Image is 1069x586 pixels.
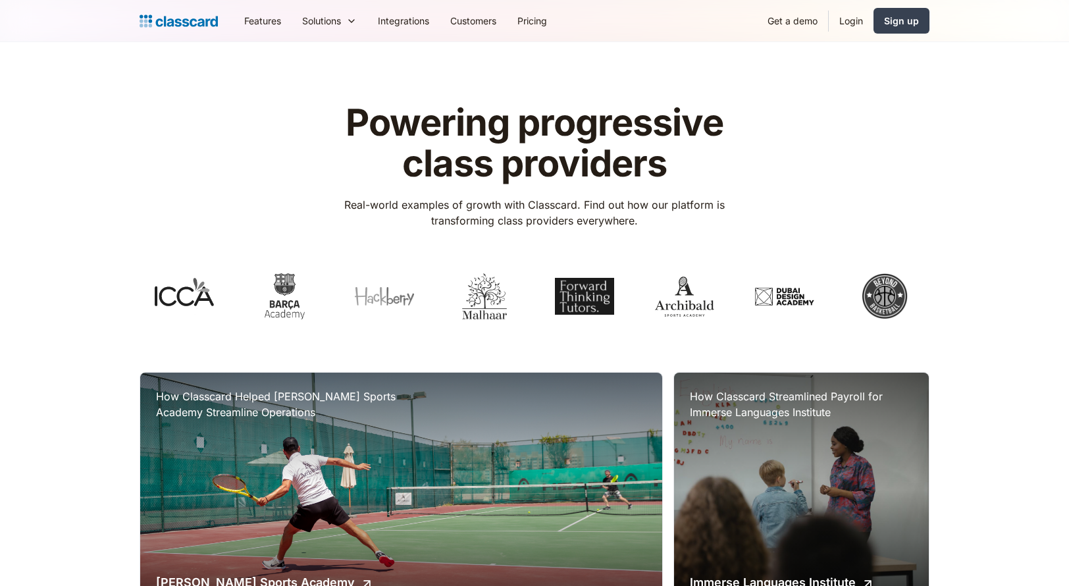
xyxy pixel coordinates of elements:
[440,6,507,36] a: Customers
[507,6,558,36] a: Pricing
[292,6,367,36] div: Solutions
[873,8,929,34] a: Sign up
[156,388,419,420] h3: How Classcard Helped [PERSON_NAME] Sports Academy Streamline Operations
[690,388,913,420] h3: How Classcard Streamlined Payroll for Immerse Languages Institute
[757,6,828,36] a: Get a demo
[367,6,440,36] a: Integrations
[302,14,341,28] div: Solutions
[326,197,744,228] p: Real-world examples of growth with Classcard. Find out how our platform is transforming class pro...
[234,6,292,36] a: Features
[326,103,744,184] h1: Powering progressive class providers
[884,14,919,28] div: Sign up
[829,6,873,36] a: Login
[140,12,218,30] a: Logo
